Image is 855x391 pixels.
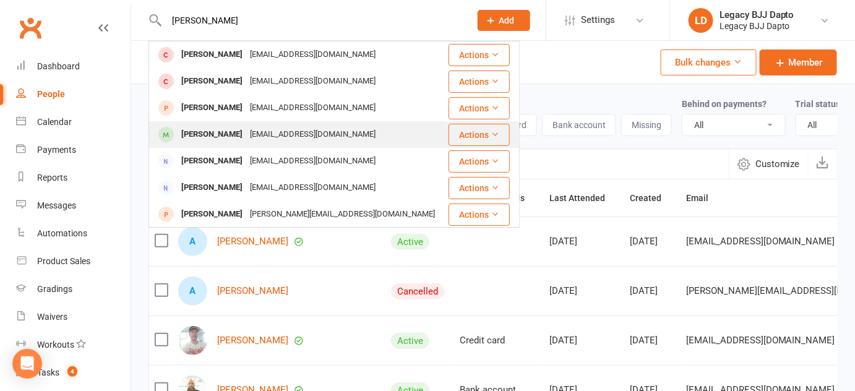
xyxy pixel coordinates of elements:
span: Member [789,55,823,70]
a: [PERSON_NAME] [217,236,288,247]
div: Product Sales [37,256,90,266]
img: Adam [178,326,207,355]
a: [PERSON_NAME] [217,335,288,346]
button: Actions [449,44,510,66]
div: Aaliyah [178,227,207,256]
div: Calendar [37,117,72,127]
div: [DATE] [549,335,619,346]
div: Reports [37,173,67,183]
div: Active [391,333,429,349]
div: [DATE] [549,286,619,296]
div: LD [689,8,713,33]
a: Waivers [16,303,131,331]
span: Last Attended [549,193,619,203]
div: Automations [37,228,87,238]
div: Dashboard [37,61,80,71]
a: Reports [16,164,131,192]
div: [EMAIL_ADDRESS][DOMAIN_NAME] [246,46,379,64]
a: Gradings [16,275,131,303]
div: [PERSON_NAME][EMAIL_ADDRESS][DOMAIN_NAME] [246,205,439,223]
button: Add [478,10,530,31]
div: [EMAIL_ADDRESS][DOMAIN_NAME] [246,179,379,197]
a: Workouts [16,331,131,359]
div: [PERSON_NAME] [178,152,246,170]
div: [PERSON_NAME] [178,46,246,64]
span: [EMAIL_ADDRESS][DOMAIN_NAME] [686,230,835,253]
span: Created [630,193,675,203]
div: [PERSON_NAME] [178,179,246,197]
button: Last Attended [549,191,619,205]
a: Member [760,49,837,75]
input: Search... [163,12,462,29]
span: Settings [581,6,615,34]
button: Actions [449,204,510,226]
div: [PERSON_NAME] [178,99,246,117]
span: Add [499,15,515,25]
span: [EMAIL_ADDRESS][DOMAIN_NAME] [686,329,835,352]
div: [PERSON_NAME] [178,126,246,144]
label: Trial status [796,99,841,109]
div: [EMAIL_ADDRESS][DOMAIN_NAME] [246,152,379,170]
div: Workouts [37,340,74,350]
div: [DATE] [630,335,675,346]
span: 4 [67,366,77,377]
span: Customize [755,157,800,171]
div: Aaron [178,277,207,306]
div: [EMAIL_ADDRESS][DOMAIN_NAME] [246,72,379,90]
div: Open Intercom Messenger [12,349,42,379]
button: Created [630,191,675,205]
button: Customize [729,149,808,179]
div: [PERSON_NAME] [178,205,246,223]
a: People [16,80,131,108]
div: [DATE] [630,236,675,247]
div: Gradings [37,284,72,294]
button: Actions [449,150,510,173]
div: People [37,89,65,99]
a: Dashboard [16,53,131,80]
label: Behind on payments? [682,99,767,109]
a: [PERSON_NAME] [217,286,288,296]
div: [PERSON_NAME] [178,72,246,90]
button: Bank account [542,114,616,136]
div: [EMAIL_ADDRESS][DOMAIN_NAME] [246,126,379,144]
button: Actions [449,97,510,119]
button: Actions [449,124,510,146]
div: Waivers [37,312,67,322]
div: Cancelled [391,283,444,299]
button: Actions [449,71,510,93]
span: Email [686,193,722,203]
div: Legacy BJJ Dapto [720,9,794,20]
a: Calendar [16,108,131,136]
div: Credit card [460,335,538,346]
a: Payments [16,136,131,164]
div: [DATE] [630,286,675,296]
a: Tasks 4 [16,359,131,387]
a: Product Sales [16,247,131,275]
button: Missing [621,114,672,136]
div: [EMAIL_ADDRESS][DOMAIN_NAME] [246,99,379,117]
a: Messages [16,192,131,220]
button: Actions [449,177,510,199]
div: Tasks [37,367,59,377]
button: Bulk changes [661,49,757,75]
div: Messages [37,200,76,210]
a: Automations [16,220,131,247]
a: Clubworx [15,12,46,43]
div: Active [391,234,429,250]
div: Legacy BJJ Dapto [720,20,794,32]
button: Email [686,191,722,205]
div: Payments [37,145,76,155]
div: [DATE] [549,236,619,247]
